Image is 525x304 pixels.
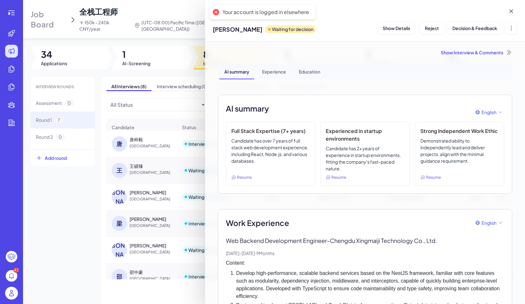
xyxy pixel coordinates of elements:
[481,220,497,226] span: English
[447,22,503,34] button: Decision & Feedback
[420,127,499,135] h3: Strong Independent Work Ethic
[294,63,325,79] div: Education
[237,175,252,180] span: Resume
[272,26,314,33] p: Waiting for decision
[231,137,310,172] p: Candidate has over 7 years of full stack web development experience, including React, Node.js, an...
[226,250,504,257] p: [DATE] - [DATE] · 9 Months
[222,9,309,16] div: Your account is logged in elsewhere
[219,63,254,79] div: AI summary
[377,22,416,34] button: Show Details
[425,25,439,31] span: Reject
[226,236,504,245] p: Web Backend Development Engineer - Chengdu Xingmaiji Technology Co., Ltd.
[257,63,291,79] div: Experience
[331,175,346,180] span: Resume
[481,109,497,116] span: English
[420,137,499,172] p: Demonstrated ability to independently lead and deliver projects, align with the minimal guidance ...
[213,25,262,34] span: [PERSON_NAME]
[226,103,269,114] h2: AI summary
[218,49,512,56] div: Show Interview & Comments
[426,175,441,180] span: Resume
[326,145,404,172] p: Candidate has 2+ years of experience in startup environments, fitting the company's fast-paced na...
[231,127,310,135] h3: Full Stack Expertise (7+ years)
[226,217,289,229] span: Work Experience
[419,22,444,34] button: Reject
[226,259,504,267] p: Content:
[452,25,497,31] span: Decision & Feedback
[236,269,504,300] li: Develop high-performance, scalable backend services based on the NestJS framework, familiar with ...
[326,127,404,143] h3: Experienced in startup environments
[383,25,410,31] span: Show Details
